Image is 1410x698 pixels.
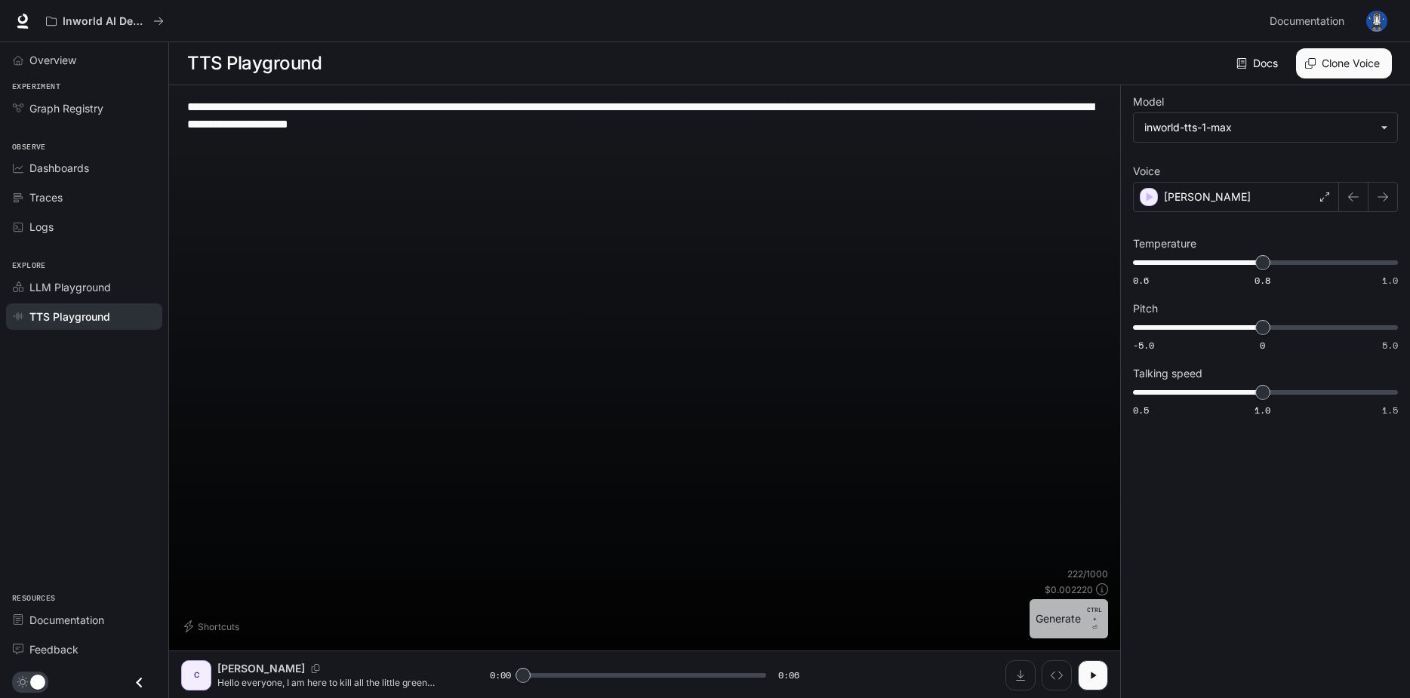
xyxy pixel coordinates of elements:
[1087,605,1102,632] p: ⏎
[6,274,162,300] a: LLM Playground
[29,612,104,628] span: Documentation
[29,641,79,657] span: Feedback
[6,95,162,121] a: Graph Registry
[1133,303,1158,314] p: Pitch
[29,309,110,324] span: TTS Playground
[1133,238,1196,249] p: Temperature
[29,52,76,68] span: Overview
[1270,12,1344,31] span: Documentation
[1133,368,1202,379] p: Talking speed
[1133,97,1164,107] p: Model
[305,664,326,673] button: Copy Voice ID
[1362,6,1392,36] button: User avatar
[29,189,63,205] span: Traces
[1382,404,1398,417] span: 1.5
[217,661,305,676] p: [PERSON_NAME]
[778,668,799,683] span: 0:06
[29,160,89,176] span: Dashboards
[1133,274,1149,287] span: 0.6
[6,47,162,73] a: Overview
[29,100,103,116] span: Graph Registry
[490,668,511,683] span: 0:00
[1233,48,1284,78] a: Docs
[1382,274,1398,287] span: 1.0
[1067,567,1108,580] p: 222 / 1000
[1382,339,1398,352] span: 5.0
[30,673,45,690] span: Dark mode toggle
[1087,605,1102,623] p: CTRL +
[217,676,454,689] p: Hello everyone, I am here to kill all the little green people. Dont be mad at me for this but i d...
[1296,48,1392,78] button: Clone Voice
[1134,113,1397,142] div: inworld-tts-1-max
[1042,660,1072,690] button: Inspect
[1255,404,1270,417] span: 1.0
[1045,583,1093,596] p: $ 0.002220
[1366,11,1387,32] img: User avatar
[187,48,322,78] h1: TTS Playground
[1005,660,1036,690] button: Download audio
[63,15,147,28] p: Inworld AI Demos
[1164,189,1251,204] p: [PERSON_NAME]
[6,303,162,330] a: TTS Playground
[1133,166,1160,177] p: Voice
[1260,339,1265,352] span: 0
[122,667,156,698] button: Close drawer
[1133,404,1149,417] span: 0.5
[39,6,171,36] button: All workspaces
[181,614,245,638] button: Shortcuts
[6,214,162,240] a: Logs
[29,219,54,235] span: Logs
[6,636,162,663] a: Feedback
[6,607,162,633] a: Documentation
[1030,599,1108,638] button: GenerateCTRL +⏎
[1144,120,1373,135] div: inworld-tts-1-max
[1264,6,1356,36] a: Documentation
[6,184,162,211] a: Traces
[1255,274,1270,287] span: 0.8
[6,155,162,181] a: Dashboards
[1133,339,1154,352] span: -5.0
[29,279,111,295] span: LLM Playground
[184,663,208,687] div: C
